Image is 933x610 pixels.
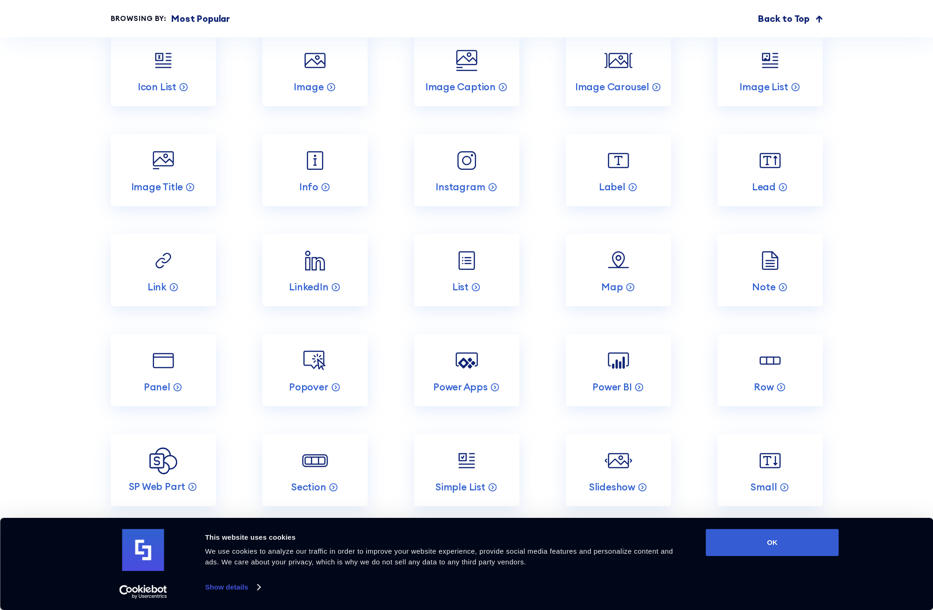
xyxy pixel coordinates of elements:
p: Icon List [138,80,176,93]
a: Link [111,234,216,306]
img: Lead [756,147,784,174]
p: Power Apps [433,381,488,393]
img: Row [756,347,784,375]
a: Back to Top [758,12,822,26]
img: Panel [149,347,177,375]
p: Note [752,281,775,293]
a: Power Apps [414,334,519,406]
img: SP Web Part [149,447,177,475]
img: Small [756,447,784,475]
img: Image Carousel [604,47,632,74]
p: Most Popular [171,12,230,26]
div: This website uses cookies [205,532,685,543]
img: Label [604,147,632,174]
div: Browsing by: [111,13,167,24]
p: LinkedIn [289,281,328,293]
img: Simple List [453,447,481,475]
p: Instagram [436,181,485,193]
p: Link [148,281,167,293]
a: Instagram [414,134,519,206]
img: Image List [756,47,784,74]
img: Power Apps [453,347,481,375]
img: Popover [301,347,329,375]
a: Panel [111,334,216,406]
p: List [452,281,469,293]
a: Image Carousel [566,34,671,106]
a: Slideshow [566,434,671,506]
p: Section [291,481,326,493]
img: Image Caption [453,47,481,74]
img: Image Title [149,147,177,174]
img: Icon List [149,47,177,74]
a: LinkedIn [262,234,368,306]
img: Power BI [604,347,632,375]
a: Image Title [111,134,216,206]
a: Image List [718,34,823,106]
img: Instagram [453,147,481,174]
p: SP Web Part [129,480,186,493]
a: Image [262,34,368,106]
a: Image Caption [414,34,519,106]
p: Small [751,481,777,493]
a: Power BI [566,334,671,406]
img: LinkedIn [301,247,329,275]
p: Map [601,281,623,293]
a: Info [262,134,368,206]
p: Image Caption [425,80,496,93]
a: Section [262,434,368,506]
p: Image List [739,80,788,93]
p: Popover [289,381,329,393]
p: Info [299,181,318,193]
img: Info [301,147,329,174]
p: Panel [144,381,170,393]
p: Label [599,181,625,193]
p: Back to Top [758,12,810,26]
img: List [453,247,481,275]
a: Popover [262,334,368,406]
p: Power BI [592,381,631,393]
img: Section [301,447,329,475]
img: Note [756,247,784,275]
a: Icon List [111,34,216,106]
a: Simple List [414,434,519,506]
a: Map [566,234,671,306]
a: Note [718,234,823,306]
img: Slideshow [604,447,632,475]
a: Row [718,334,823,406]
a: List [414,234,519,306]
span: We use cookies to analyze our traffic in order to improve your website experience, provide social... [205,547,673,566]
p: Simple List [436,481,485,493]
p: Row [754,381,773,393]
a: Label [566,134,671,206]
img: Image [301,47,329,74]
img: Link [149,247,177,275]
a: Show details [205,580,260,594]
a: Lead [718,134,823,206]
a: Small [718,434,823,506]
a: SP Web Part [111,434,216,506]
a: Usercentrics Cookiebot - opens in a new window [102,585,184,599]
p: Image Title [131,181,183,193]
p: Image Carousel [575,80,649,93]
p: Lead [752,181,776,193]
p: Image [294,80,323,93]
img: Map [604,247,632,275]
p: Slideshow [589,481,635,493]
img: logo [122,529,164,571]
button: OK [706,529,839,556]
